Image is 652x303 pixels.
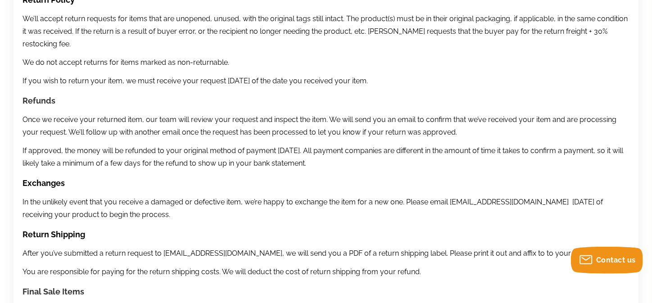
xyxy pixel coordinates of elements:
[23,77,368,85] span: If you wish to return your item, we must receive your request [DATE] of the date you received you...
[23,178,65,188] span: Exchanges
[23,249,603,258] span: After you’ve submitted a return request to [EMAIL_ADDRESS][DOMAIN_NAME], we will send you a PDF o...
[23,146,623,167] span: If approved, the money will be refunded to your original method of payment [DATE]. All payment co...
[23,96,55,105] strong: Refunds
[23,115,616,136] span: Once we receive your returned item, our team will review your request and inspect the item. We wi...
[596,256,636,264] span: Contact us
[23,58,229,67] span: We do not accept returns for items marked as non-returnable.
[23,198,603,219] span: In the unlikely event that you receive a damaged or defective item, we’re happy to exchange the i...
[23,14,628,48] span: We’ll accept return requests for items that are unopened, unused, with the original tags still in...
[23,267,421,276] span: You are responsible for paying for the return shipping costs. We will deduct the cost of return s...
[571,247,643,274] button: Contact us
[23,287,84,296] strong: Final Sale Items
[23,230,85,239] span: Return Shipping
